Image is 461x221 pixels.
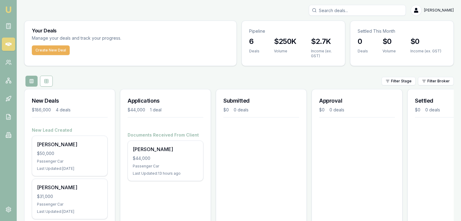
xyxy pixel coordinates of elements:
[32,97,108,105] h3: New Deals
[249,49,259,54] div: Deals
[415,107,420,113] div: $0
[382,49,396,54] div: Volume
[128,107,145,113] div: $44,000
[133,146,198,153] div: [PERSON_NAME]
[150,107,162,113] div: 1 deal
[249,28,338,34] p: Pipeline
[249,37,259,46] h3: 6
[5,6,12,13] img: emu-icon-u.png
[234,107,249,113] div: 0 deals
[418,77,454,85] button: Filter Broker
[311,49,338,58] div: Income (ex. GST)
[329,107,344,113] div: 0 deals
[427,79,450,84] span: Filter Broker
[32,107,51,113] div: $186,000
[37,159,102,164] div: Passenger Car
[37,209,102,214] div: Last Updated: [DATE]
[358,28,446,34] p: Settled This Month
[32,35,187,42] p: Manage your deals and track your progress.
[410,49,441,54] div: Income (ex. GST)
[391,79,412,84] span: Filter Stage
[223,97,299,105] h3: Submitted
[382,37,396,46] h3: $0
[410,37,441,46] h3: $0
[128,132,203,138] h4: Documents Received From Client
[128,97,203,105] h3: Applications
[133,171,198,176] div: Last Updated: 13 hours ago
[319,97,395,105] h3: Approval
[37,184,102,191] div: [PERSON_NAME]
[133,164,198,169] div: Passenger Car
[358,49,368,54] div: Deals
[37,193,102,200] div: $31,000
[425,107,440,113] div: 0 deals
[274,49,296,54] div: Volume
[32,127,108,133] h4: New Lead Created
[424,8,454,13] span: [PERSON_NAME]
[309,5,406,16] input: Search deals
[32,28,229,33] h3: Your Deals
[319,107,325,113] div: $0
[56,107,71,113] div: 4 deals
[37,166,102,171] div: Last Updated: [DATE]
[274,37,296,46] h3: $250K
[358,37,368,46] h3: 0
[37,202,102,207] div: Passenger Car
[37,141,102,148] div: [PERSON_NAME]
[382,77,416,85] button: Filter Stage
[223,107,229,113] div: $0
[32,45,70,55] button: Create New Deal
[311,37,338,46] h3: $2.7K
[133,155,198,161] div: $44,000
[37,150,102,157] div: $50,000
